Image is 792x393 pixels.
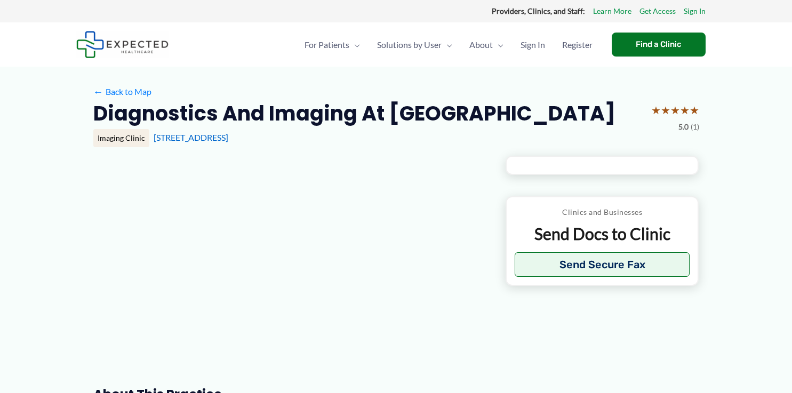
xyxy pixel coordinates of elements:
a: Sign In [512,26,554,63]
a: Learn More [593,4,631,18]
a: ←Back to Map [93,84,151,100]
a: Get Access [639,4,676,18]
span: (1) [691,120,699,134]
h2: Diagnostics and Imaging at [GEOGRAPHIC_DATA] [93,100,615,126]
span: Sign In [521,26,545,63]
p: Send Docs to Clinic [515,223,690,244]
strong: Providers, Clinics, and Staff: [492,6,585,15]
span: For Patients [305,26,349,63]
span: 5.0 [678,120,689,134]
span: ★ [690,100,699,120]
div: Imaging Clinic [93,129,149,147]
nav: Primary Site Navigation [296,26,601,63]
span: Register [562,26,593,63]
a: For PatientsMenu Toggle [296,26,369,63]
a: Sign In [684,4,706,18]
a: [STREET_ADDRESS] [154,132,228,142]
a: Find a Clinic [612,33,706,57]
img: Expected Healthcare Logo - side, dark font, small [76,31,169,58]
span: Menu Toggle [349,26,360,63]
span: ★ [680,100,690,120]
a: Solutions by UserMenu Toggle [369,26,461,63]
span: Menu Toggle [493,26,503,63]
span: ★ [670,100,680,120]
span: About [469,26,493,63]
span: Menu Toggle [442,26,452,63]
span: Solutions by User [377,26,442,63]
a: Register [554,26,601,63]
a: AboutMenu Toggle [461,26,512,63]
span: ★ [651,100,661,120]
span: ← [93,86,103,97]
span: ★ [661,100,670,120]
button: Send Secure Fax [515,252,690,277]
p: Clinics and Businesses [515,205,690,219]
